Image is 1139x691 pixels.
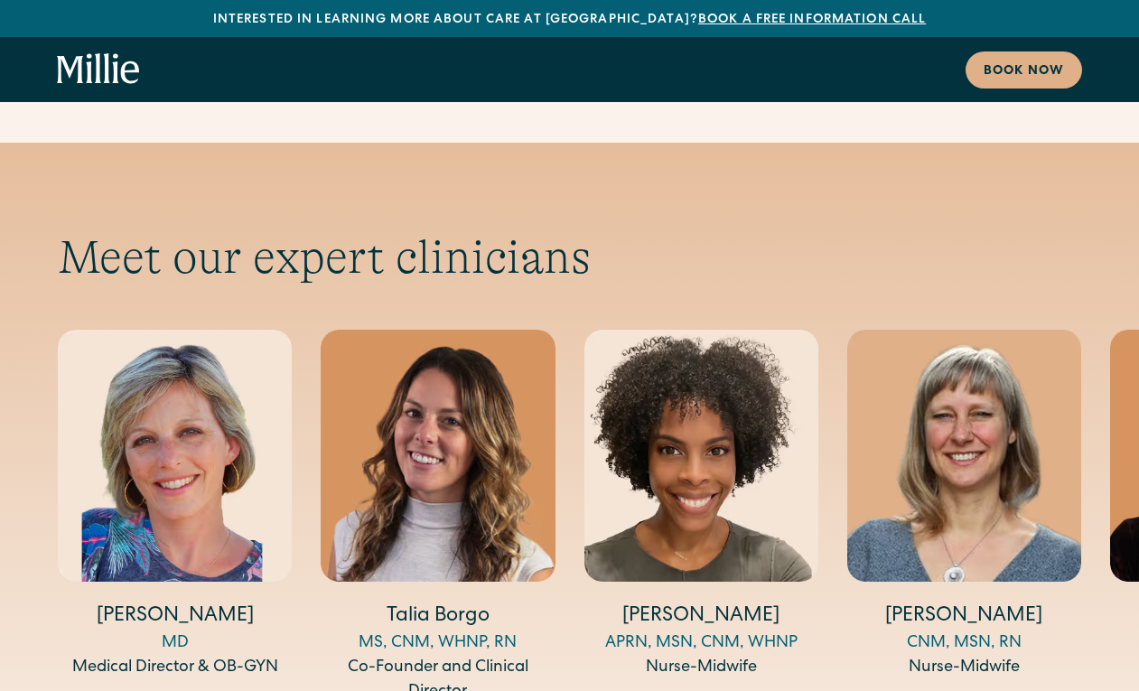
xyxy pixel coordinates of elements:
a: Book now [966,51,1082,89]
div: Nurse-Midwife [847,656,1081,680]
div: 3 / 14 [584,330,818,680]
div: APRN, MSN, CNM, WHNP [584,631,818,656]
a: Book a free information call [698,14,926,26]
div: MS, CNM, WHNP, RN [321,631,555,656]
div: Medical Director & OB-GYN [58,656,292,680]
h4: Talia Borgo [321,603,555,631]
div: CNM, MSN, RN [847,631,1081,656]
div: MD [58,631,292,656]
div: 1 / 14 [58,330,292,680]
div: Nurse-Midwife [584,656,818,680]
div: Book now [984,62,1064,81]
h4: [PERSON_NAME] [58,603,292,631]
h4: [PERSON_NAME] [584,603,818,631]
div: 4 / 14 [847,330,1081,680]
a: home [57,53,140,86]
h2: Meet our expert clinicians [58,229,1081,285]
h4: [PERSON_NAME] [847,603,1081,631]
